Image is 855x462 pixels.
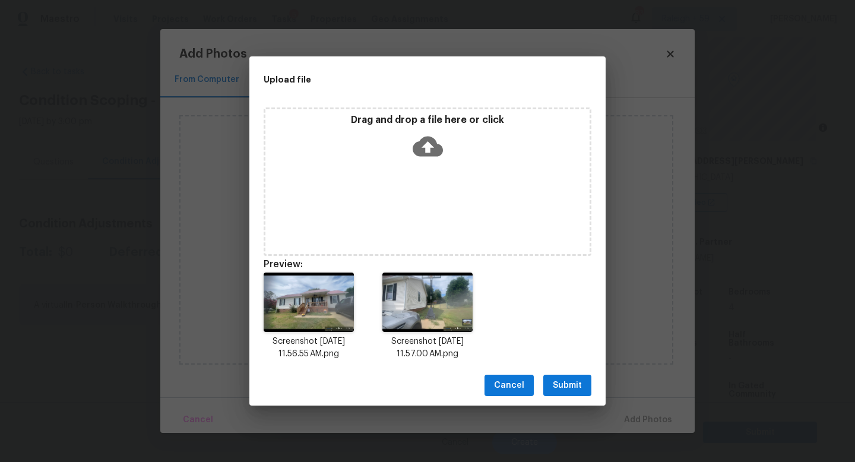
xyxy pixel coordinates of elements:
button: Cancel [484,375,534,397]
p: Screenshot [DATE] 11.57.00 AM.png [382,336,473,360]
p: Drag and drop a file here or click [265,114,590,126]
img: 7MnKZFPwIIIIAAAggggAACCCCAAAIIIIAAAggggAACCCCAAAIIIIAAAggggAACCCCAAAIIIIAAAgggEBFgA3QEhFMEEEAAAQQ... [264,273,354,332]
span: Submit [553,378,582,393]
p: Screenshot [DATE] 11.56.55 AM.png [264,336,354,360]
span: Cancel [494,378,524,393]
h2: Upload file [264,73,538,86]
img: wOoHEu5PUsIigAAAABJRU5ErkJggg== [382,273,473,332]
button: Submit [543,375,591,397]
